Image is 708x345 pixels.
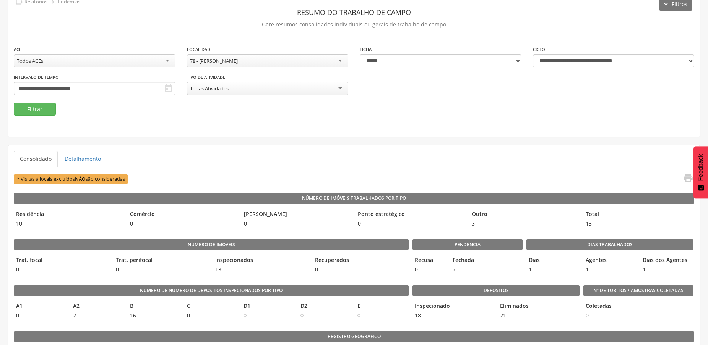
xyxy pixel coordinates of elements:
span: 2 [71,312,124,319]
span: 0 [356,220,466,227]
legend: D1 [241,302,294,311]
a: Consolidado [14,151,58,167]
legend: Número de imóveis [14,239,409,250]
span: 0 [583,312,589,319]
legend: Dias [526,256,580,265]
span: 13 [583,220,693,227]
i:  [683,173,693,183]
a: Detalhamento [58,151,107,167]
legend: Recuperados [313,256,409,265]
span: 0 [242,220,352,227]
label: Ficha [360,46,372,52]
legend: Agentes [583,256,637,265]
span: 0 [412,266,447,273]
legend: Total [583,210,693,219]
legend: Coletadas [583,302,589,311]
p: Gere resumos consolidados individuais ou gerais de trabalho de campo [14,19,694,30]
span: 1 [640,266,693,273]
button: Filtrar [14,103,56,116]
legend: C [185,302,238,311]
legend: Número de Imóveis Trabalhados por Tipo [14,193,694,204]
i:  [164,84,173,93]
label: Intervalo de Tempo [14,74,59,80]
span: 0 [128,220,238,227]
legend: [PERSON_NAME] [242,210,352,219]
span: 1 [526,266,580,273]
div: 78 - [PERSON_NAME] [190,57,238,64]
span: 0 [355,312,408,319]
span: 3 [469,220,580,227]
button: Feedback - Mostrar pesquisa [693,146,708,198]
span: 0 [241,312,294,319]
span: 0 [114,266,209,273]
legend: Residência [14,210,124,219]
legend: D2 [298,302,351,311]
label: ACE [14,46,21,52]
legend: Depósitos [412,285,580,296]
legend: Nº de Tubitos / Amostras coletadas [583,285,693,296]
legend: Eliminados [498,302,579,311]
legend: Inspecionado [412,302,494,311]
legend: Dias dos Agentes [640,256,693,265]
legend: Comércio [128,210,238,219]
div: Todas Atividades [190,85,229,92]
span: 0 [14,266,110,273]
label: Tipo de Atividade [187,74,225,80]
span: 0 [185,312,238,319]
div: Todos ACEs [17,57,43,64]
legend: Registro geográfico [14,331,694,342]
label: Ciclo [533,46,545,52]
legend: B [128,302,181,311]
span: 13 [213,266,309,273]
span: 21 [498,312,579,319]
header: Resumo do Trabalho de Campo [14,5,694,19]
legend: Recusa [412,256,447,265]
a:  [678,173,693,185]
legend: Inspecionados [213,256,309,265]
span: 10 [14,220,124,227]
legend: Trat. perifocal [114,256,209,265]
legend: Fechada [450,256,484,265]
span: 7 [450,266,484,273]
legend: Ponto estratégico [356,210,466,219]
span: 0 [298,312,351,319]
span: 16 [128,312,181,319]
legend: Dias Trabalhados [526,239,693,250]
legend: Pendência [412,239,523,250]
span: Feedback [697,154,704,181]
legend: A1 [14,302,67,311]
span: * Visitas à locais excluídos são consideradas [14,174,128,184]
span: 1 [583,266,637,273]
b: NÃO [75,176,86,182]
span: 0 [313,266,409,273]
legend: A2 [71,302,124,311]
legend: Trat. focal [14,256,110,265]
legend: Outro [469,210,580,219]
label: Localidade [187,46,213,52]
span: 18 [412,312,494,319]
legend: Número de Número de Depósitos Inspecionados por Tipo [14,285,409,296]
span: 0 [14,312,67,319]
legend: E [355,302,408,311]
